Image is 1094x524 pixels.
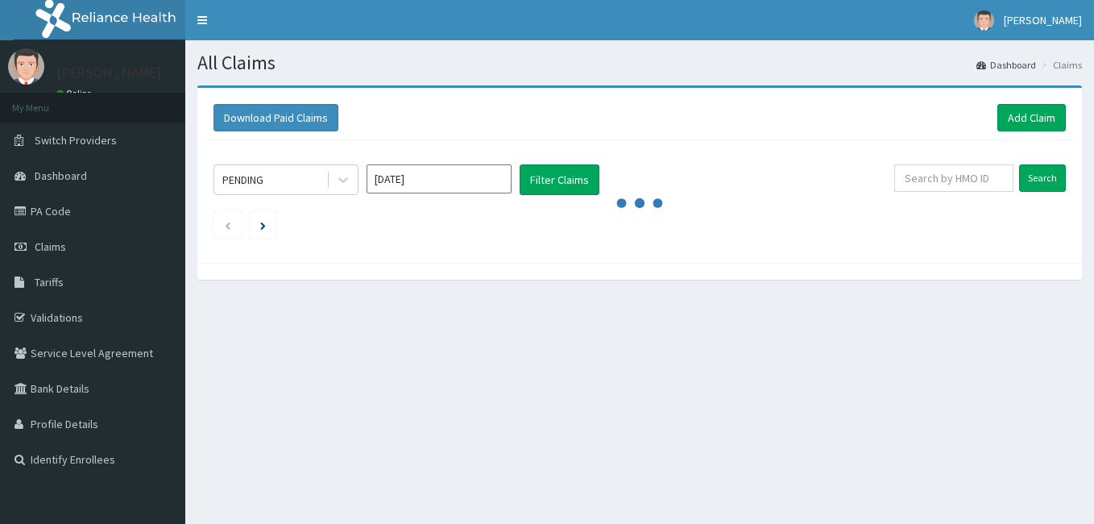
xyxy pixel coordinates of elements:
[35,168,87,183] span: Dashboard
[520,164,599,195] button: Filter Claims
[35,239,66,254] span: Claims
[56,65,162,80] p: [PERSON_NAME]
[976,58,1036,72] a: Dashboard
[1019,164,1066,192] input: Search
[997,104,1066,131] a: Add Claim
[8,48,44,85] img: User Image
[35,133,117,148] span: Switch Providers
[260,218,266,232] a: Next page
[894,164,1013,192] input: Search by HMO ID
[367,164,512,193] input: Select Month and Year
[222,172,263,188] div: PENDING
[224,218,231,232] a: Previous page
[1038,58,1082,72] li: Claims
[615,179,664,227] svg: audio-loading
[1004,13,1082,27] span: [PERSON_NAME]
[974,10,994,31] img: User Image
[213,104,338,131] button: Download Paid Claims
[197,52,1082,73] h1: All Claims
[35,275,64,289] span: Tariffs
[56,88,95,99] a: Online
